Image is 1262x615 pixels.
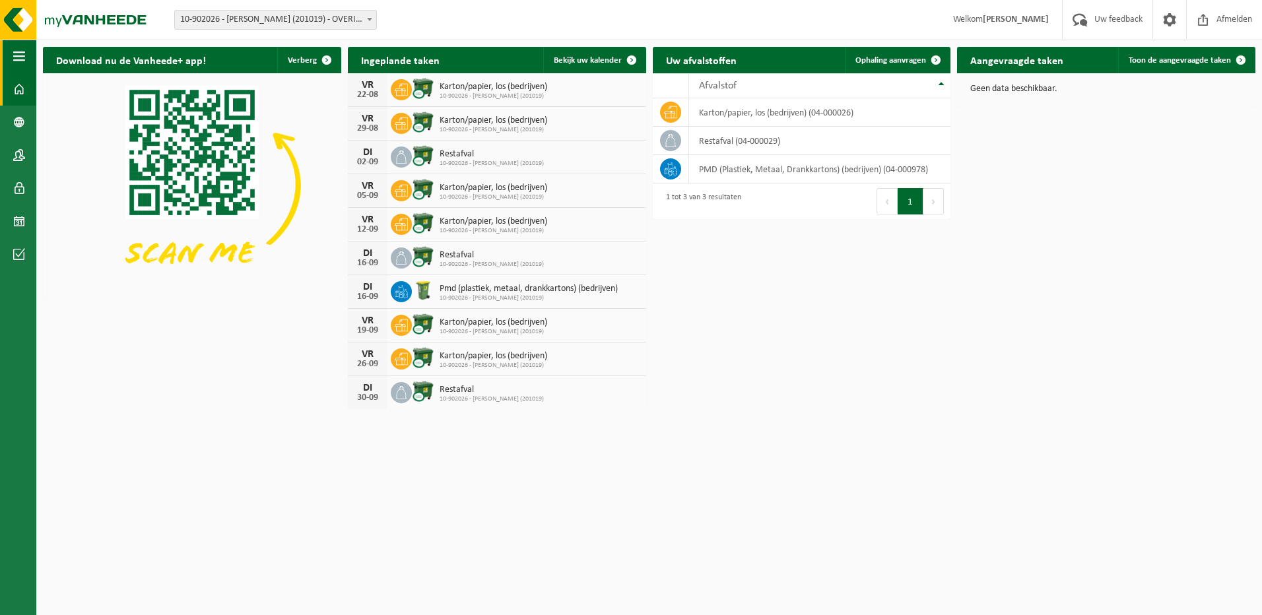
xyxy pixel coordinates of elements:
span: 10-902026 - AVA OVERIJSE (201019) - OVERIJSE [175,11,376,29]
div: 26-09 [354,360,381,369]
h2: Download nu de Vanheede+ app! [43,47,219,73]
span: Restafval [440,385,544,395]
span: Restafval [440,250,544,261]
div: VR [354,315,381,326]
span: 10-902026 - [PERSON_NAME] (201019) [440,328,547,336]
strong: [PERSON_NAME] [983,15,1049,24]
img: WB-1100-CU [412,111,434,133]
div: 1 tot 3 van 3 resultaten [659,187,741,216]
img: WB-1100-CU [412,212,434,234]
div: 16-09 [354,259,381,268]
a: Ophaling aanvragen [845,47,949,73]
button: Previous [877,188,898,214]
span: 10-902026 - [PERSON_NAME] (201019) [440,294,618,302]
a: Toon de aangevraagde taken [1118,47,1254,73]
div: 12-09 [354,225,381,234]
span: 10-902026 - [PERSON_NAME] (201019) [440,193,547,201]
img: WB-1100-CU [412,77,434,100]
p: Geen data beschikbaar. [970,84,1242,94]
h2: Aangevraagde taken [957,47,1077,73]
div: DI [354,282,381,292]
span: Verberg [288,56,317,65]
div: 19-09 [354,326,381,335]
button: 1 [898,188,923,214]
img: WB-1100-CU [412,380,434,403]
span: Afvalstof [699,81,737,91]
span: 10-902026 - [PERSON_NAME] (201019) [440,126,547,134]
img: WB-1100-CU [412,145,434,167]
img: WB-1100-CU [412,178,434,201]
span: 10-902026 - [PERSON_NAME] (201019) [440,227,547,235]
div: 29-08 [354,124,381,133]
a: Bekijk uw kalender [543,47,645,73]
img: Download de VHEPlus App [43,73,341,297]
h2: Ingeplande taken [348,47,453,73]
td: PMD (Plastiek, Metaal, Drankkartons) (bedrijven) (04-000978) [689,155,951,183]
span: 10-902026 - [PERSON_NAME] (201019) [440,92,547,100]
div: 16-09 [354,292,381,302]
div: VR [354,80,381,90]
div: VR [354,349,381,360]
span: 10-902026 - AVA OVERIJSE (201019) - OVERIJSE [174,10,377,30]
span: Karton/papier, los (bedrijven) [440,351,547,362]
span: Karton/papier, los (bedrijven) [440,317,547,328]
div: DI [354,383,381,393]
img: WB-1100-CU [412,245,434,268]
img: WB-0240-HPE-GN-50 [412,279,434,302]
div: 30-09 [354,393,381,403]
span: Karton/papier, los (bedrijven) [440,82,547,92]
span: Toon de aangevraagde taken [1129,56,1231,65]
span: Restafval [440,149,544,160]
div: DI [354,147,381,158]
span: Karton/papier, los (bedrijven) [440,216,547,227]
span: 10-902026 - [PERSON_NAME] (201019) [440,160,544,168]
img: WB-1100-CU [412,346,434,369]
span: 10-902026 - [PERSON_NAME] (201019) [440,395,544,403]
button: Verberg [277,47,340,73]
div: 22-08 [354,90,381,100]
span: Karton/papier, los (bedrijven) [440,115,547,126]
h2: Uw afvalstoffen [653,47,750,73]
div: VR [354,113,381,124]
img: WB-1100-CU [412,313,434,335]
span: 10-902026 - [PERSON_NAME] (201019) [440,261,544,269]
td: karton/papier, los (bedrijven) (04-000026) [689,98,951,127]
td: restafval (04-000029) [689,127,951,155]
div: VR [354,214,381,225]
span: Pmd (plastiek, metaal, drankkartons) (bedrijven) [440,284,618,294]
span: 10-902026 - [PERSON_NAME] (201019) [440,362,547,370]
span: Ophaling aanvragen [855,56,926,65]
span: Bekijk uw kalender [554,56,622,65]
div: 02-09 [354,158,381,167]
button: Next [923,188,944,214]
div: DI [354,248,381,259]
span: Karton/papier, los (bedrijven) [440,183,547,193]
div: 05-09 [354,191,381,201]
div: VR [354,181,381,191]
